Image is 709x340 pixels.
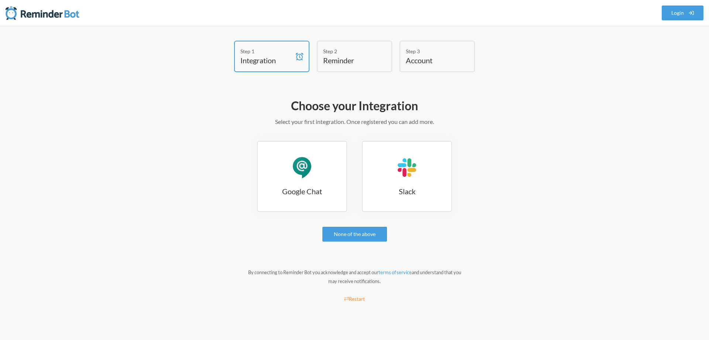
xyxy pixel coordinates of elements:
[363,186,451,196] h3: Slack
[248,269,461,284] small: By connecting to Reminder Bot you acknowledge and accept our and understand that you may receive ...
[240,47,292,55] div: Step 1
[662,6,704,20] a: Login
[6,6,79,20] img: Reminder Bot
[323,47,375,55] div: Step 2
[344,296,365,302] small: Restart
[406,47,458,55] div: Step 3
[240,55,292,65] h4: Integration
[323,55,375,65] h4: Reminder
[406,55,458,65] h4: Account
[379,269,412,275] a: terms of service
[140,117,569,126] p: Select your first integration. Once registered you can add more.
[322,227,387,242] a: None of the above
[140,98,569,114] h2: Choose your Integration
[258,186,346,196] h3: Google Chat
